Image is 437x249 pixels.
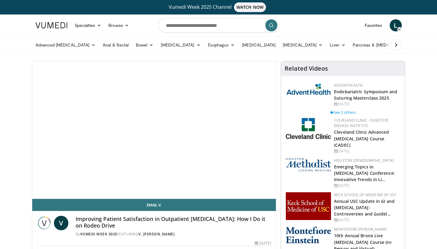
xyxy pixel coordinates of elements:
[32,199,276,211] a: Email V.
[138,231,175,237] a: V. [PERSON_NAME]
[286,192,331,220] img: 7b941f1f-d101-407a-8bfa-07bd47db01ba.png.150x105_q85_autocrop_double_scale_upscale_version-0.2.jpg
[390,19,402,31] a: L
[330,110,356,115] a: See 2 others
[255,241,271,246] div: [DATE]
[334,164,395,182] a: Emerging Topics in [MEDICAL_DATA] Conference: Innovative Trends in Li…
[286,83,331,95] img: 5c3c682d-da39-4b33-93a5-b3fb6ba9580b.jpg.150x105_q85_autocrop_double_scale_upscale_version-0.2.jpg
[234,2,266,12] span: WATCH NOW
[286,158,331,171] img: 5e4488cc-e109-4a4e-9fd9-73bb9237ee91.png.150x105_q85_autocrop_double_scale_upscale_version-0.2.png
[334,227,387,232] a: Montefiore [PERSON_NAME]
[99,39,132,51] a: Anal & Rectal
[334,198,395,217] a: Annual USC Update in GI and [MEDICAL_DATA]: Controversies and Guidel…
[334,192,397,197] a: Keck School of Medicine of USC
[334,217,400,223] div: [DATE]
[334,129,389,148] a: Cleveland Clinic Advanced [MEDICAL_DATA] Course (CADEC)
[334,101,400,107] div: [DATE]
[334,89,397,101] a: Endobariatric Symposium and Suturing Masterclass 2025
[71,19,105,31] a: Specialties
[76,216,271,229] h4: Improving Patient Satisfaction in Outpatient [MEDICAL_DATA]: How I Do it on Rodeo Drive
[334,118,389,128] a: Cleveland Clinic - Digestive Disease Institute
[286,227,331,243] img: b0142b4c-93a1-4b58-8f91-5265c282693c.png.150x105_q85_autocrop_double_scale_upscale_version-0.2.png
[349,39,420,51] a: Pancreas & [MEDICAL_DATA]
[361,19,386,31] a: Favorites
[105,19,133,31] a: Browse
[37,216,52,230] img: Vumedi Week 2025
[76,231,271,237] div: By FEATURING
[157,39,204,51] a: [MEDICAL_DATA]
[334,83,363,88] a: AdventHealth
[285,65,328,72] h4: Related Videos
[158,18,279,33] input: Search topics, interventions
[279,39,326,51] a: [MEDICAL_DATA]
[286,118,331,139] img: 26c3db21-1732-4825-9e63-fd6a0021a399.jpg.150x105_q85_autocrop_double_scale_upscale_version-0.2.jpg
[36,2,401,12] a: Vumedi Week 2025 ChannelWATCH NOW
[334,148,400,154] div: [DATE]
[326,39,349,51] a: Liver
[80,231,117,237] a: Vumedi Week 2025
[238,39,279,51] a: [MEDICAL_DATA]
[334,158,394,163] a: Houston [DEMOGRAPHIC_DATA]
[54,216,68,230] a: V
[204,39,239,51] a: Esophagus
[32,39,99,51] a: Advanced [MEDICAL_DATA]
[334,183,400,188] div: [DATE]
[36,22,67,28] img: VuMedi Logo
[132,39,157,51] a: Bowel
[32,61,276,199] video-js: Video Player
